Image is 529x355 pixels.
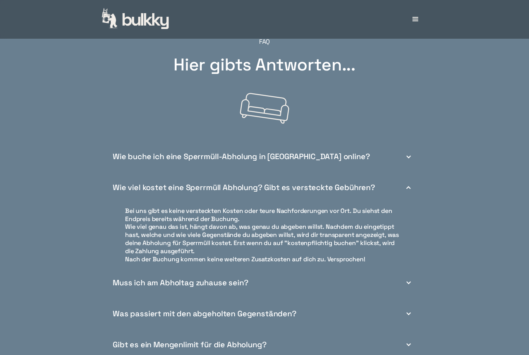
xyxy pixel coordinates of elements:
[113,310,297,318] div: Was passiert mit den abgeholten Gegenständen?
[113,184,375,192] div: Wie viel kostet eine Sperrmüll Abholung? Gibt es versteckte Gebühren?
[117,203,412,268] a: Bei uns gibt es keine versteckten Kosten oder teure Nachforderungen vor Ort. Du siehst den Endpre...
[110,172,419,203] div: Wie viel kostet eine Sperrmüll Abholung? Gibt es versteckte Gebühren?
[102,8,170,31] a: home
[110,298,419,329] div: Was passiert mit den abgeholten Gegenständen?
[259,38,270,46] div: FAQ
[113,279,249,287] div: Muss ich am Abholtag zuhause sein?
[110,141,419,172] div: Wie buche ich eine Sperrmüll-Abholung in [GEOGRAPHIC_DATA] online?
[404,8,427,31] div: menu
[110,267,419,298] div: Muss ich am Abholtag zuhause sein?
[110,203,419,268] nav: Wie viel kostet eine Sperrmüll Abholung? Gibt es versteckte Gebühren?
[113,153,370,161] div: Wie buche ich eine Sperrmüll-Abholung in [GEOGRAPHIC_DATA] online?
[113,341,266,349] div: Gibt es ein Mengenlimit für die Abholung?
[173,55,356,93] h2: Hier gibts Antworten...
